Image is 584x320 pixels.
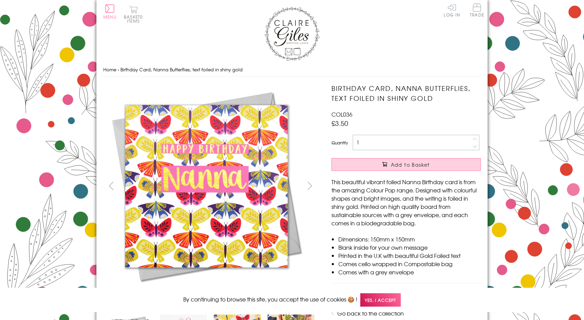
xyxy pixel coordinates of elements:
[103,14,117,20] span: Menu
[103,83,309,289] img: Birthday Card, Nanna Butterflies, text foiled in shiny gold
[103,63,481,77] nav: breadcrumbs
[120,66,243,73] span: Birthday Card, Nanna Butterflies, text foiled in shiny gold
[338,260,481,268] li: Comes cello wrapped in Compostable bag
[331,118,348,128] span: £3.50
[331,158,481,171] button: Add to Basket
[127,14,143,24] span: 0 items
[470,3,484,17] span: Trade
[302,178,318,193] button: next
[103,4,117,19] button: Menu
[338,243,481,251] li: Blank inside for your own message
[331,178,481,227] p: This beautiful vibrant foiled Nanna Birthday card is from the amazing Colour Pop range. Designed ...
[331,140,348,146] label: Quantity
[318,83,524,289] img: Birthday Card, Nanna Butterflies, text foiled in shiny gold
[103,66,116,73] a: Home
[103,178,119,193] button: prev
[331,110,352,118] span: COL036
[337,309,404,317] a: Go back to the collection
[444,3,460,17] a: Log In
[338,251,481,260] li: Printed in the U.K with beautiful Gold Foiled text
[265,7,319,61] img: Claire Giles Greetings Cards
[360,293,401,307] span: Yes, I accept
[338,235,481,243] li: Dimensions: 150mm x 150mm
[331,83,481,103] h1: Birthday Card, Nanna Butterflies, text foiled in shiny gold
[118,66,119,73] span: ›
[124,5,143,23] button: Basket0 items
[470,3,484,18] a: Trade
[338,268,481,276] li: Comes with a grey envelope
[391,161,430,168] span: Add to Basket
